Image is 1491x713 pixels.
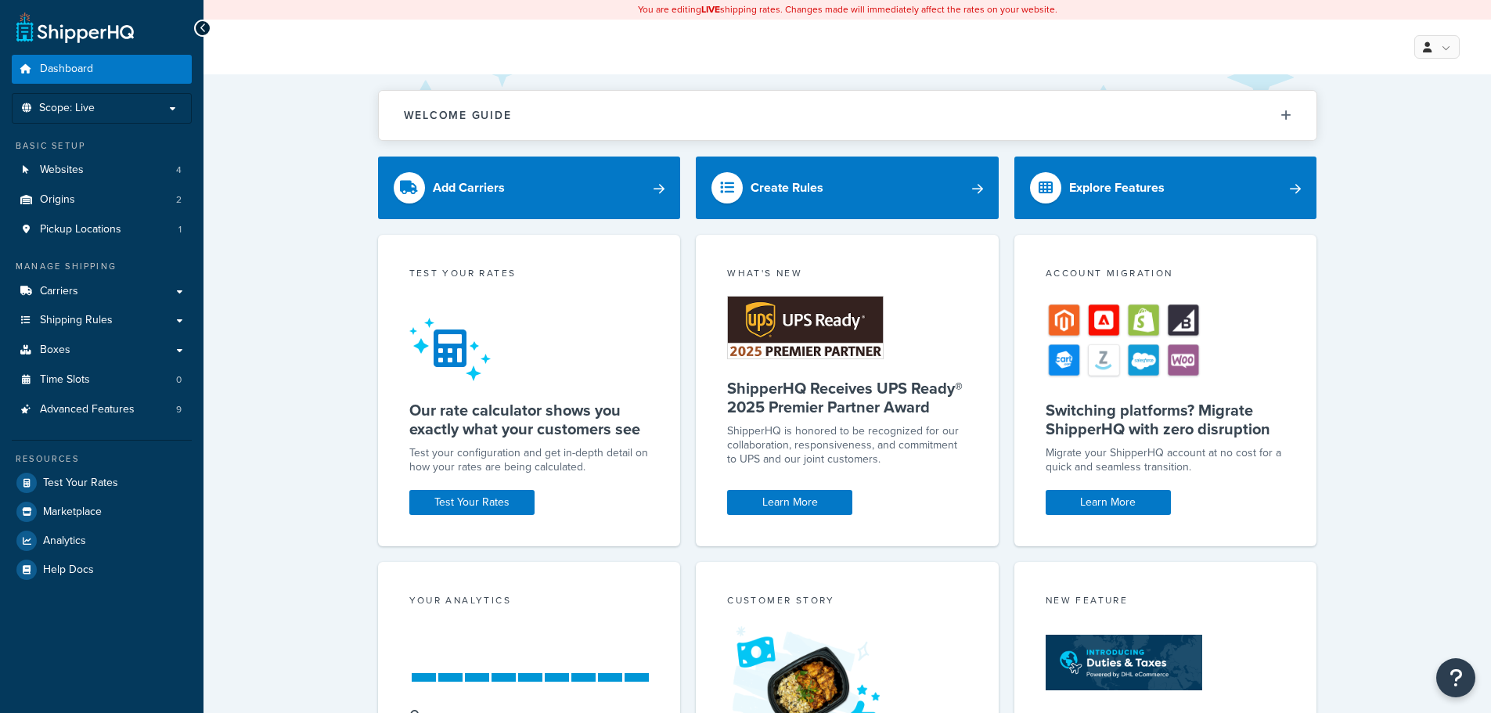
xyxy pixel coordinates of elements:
a: Test Your Rates [12,469,192,497]
a: Learn More [1046,490,1171,515]
a: Origins2 [12,185,192,214]
div: Your Analytics [409,593,650,611]
a: Pickup Locations1 [12,215,192,244]
li: Origins [12,185,192,214]
div: Create Rules [751,177,823,199]
div: Customer Story [727,593,967,611]
p: ShipperHQ is honored to be recognized for our collaboration, responsiveness, and commitment to UP... [727,424,967,466]
div: Add Carriers [433,177,505,199]
span: 1 [178,223,182,236]
span: Time Slots [40,373,90,387]
span: Help Docs [43,564,94,577]
a: Boxes [12,336,192,365]
span: Pickup Locations [40,223,121,236]
div: Resources [12,452,192,466]
a: Explore Features [1014,157,1317,219]
button: Open Resource Center [1436,658,1475,697]
span: 2 [176,193,182,207]
div: What's New [727,266,967,284]
span: Websites [40,164,84,177]
div: Explore Features [1069,177,1165,199]
li: Pickup Locations [12,215,192,244]
span: Advanced Features [40,403,135,416]
span: Marketplace [43,506,102,519]
span: Dashboard [40,63,93,76]
span: Shipping Rules [40,314,113,327]
span: Origins [40,193,75,207]
span: Boxes [40,344,70,357]
li: Time Slots [12,366,192,394]
a: Add Carriers [378,157,681,219]
a: Marketplace [12,498,192,526]
h2: Welcome Guide [404,110,512,121]
div: Account Migration [1046,266,1286,284]
div: New Feature [1046,593,1286,611]
span: Analytics [43,535,86,548]
h5: Our rate calculator shows you exactly what your customers see [409,401,650,438]
a: Help Docs [12,556,192,584]
span: 4 [176,164,182,177]
div: Basic Setup [12,139,192,153]
a: Time Slots0 [12,366,192,394]
a: Websites4 [12,156,192,185]
div: Test your configuration and get in-depth detail on how your rates are being calculated. [409,446,650,474]
span: Carriers [40,285,78,298]
div: Migrate your ShipperHQ account at no cost for a quick and seamless transition. [1046,446,1286,474]
a: Carriers [12,277,192,306]
div: Manage Shipping [12,260,192,273]
span: 9 [176,403,182,416]
button: Welcome Guide [379,91,1316,140]
a: Dashboard [12,55,192,84]
span: 0 [176,373,182,387]
a: Create Rules [696,157,999,219]
a: Analytics [12,527,192,555]
a: Advanced Features9 [12,395,192,424]
div: Test your rates [409,266,650,284]
h5: ShipperHQ Receives UPS Ready® 2025 Premier Partner Award [727,379,967,416]
span: Scope: Live [39,102,95,115]
li: Advanced Features [12,395,192,424]
a: Test Your Rates [409,490,535,515]
b: LIVE [701,2,720,16]
a: Shipping Rules [12,306,192,335]
span: Test Your Rates [43,477,118,490]
h5: Switching platforms? Migrate ShipperHQ with zero disruption [1046,401,1286,438]
li: Websites [12,156,192,185]
a: Learn More [727,490,852,515]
